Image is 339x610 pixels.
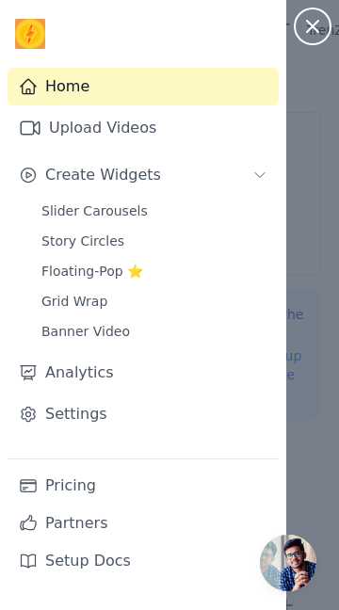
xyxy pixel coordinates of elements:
[41,292,107,311] span: Grid Wrap
[8,68,279,105] a: Home
[41,201,148,220] span: Slider Carousels
[15,19,45,49] img: ShopGracias
[30,198,279,224] a: Slider Carousels
[45,164,161,186] span: Create Widgets
[8,542,279,580] a: Setup Docs
[8,156,279,194] button: Create Widgets
[8,354,279,392] a: Analytics
[8,467,279,505] a: Pricing
[41,262,143,281] span: Floating-Pop ⭐
[30,318,279,345] a: Banner Video
[8,395,279,433] a: Settings
[41,232,124,250] span: Story Circles
[30,258,279,284] a: Floating-Pop ⭐
[30,228,279,254] a: Story Circles
[8,505,279,542] a: Partners
[8,109,279,147] a: Upload Videos
[260,535,316,591] a: Open chat
[41,322,130,341] span: Banner Video
[30,288,279,314] a: Grid Wrap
